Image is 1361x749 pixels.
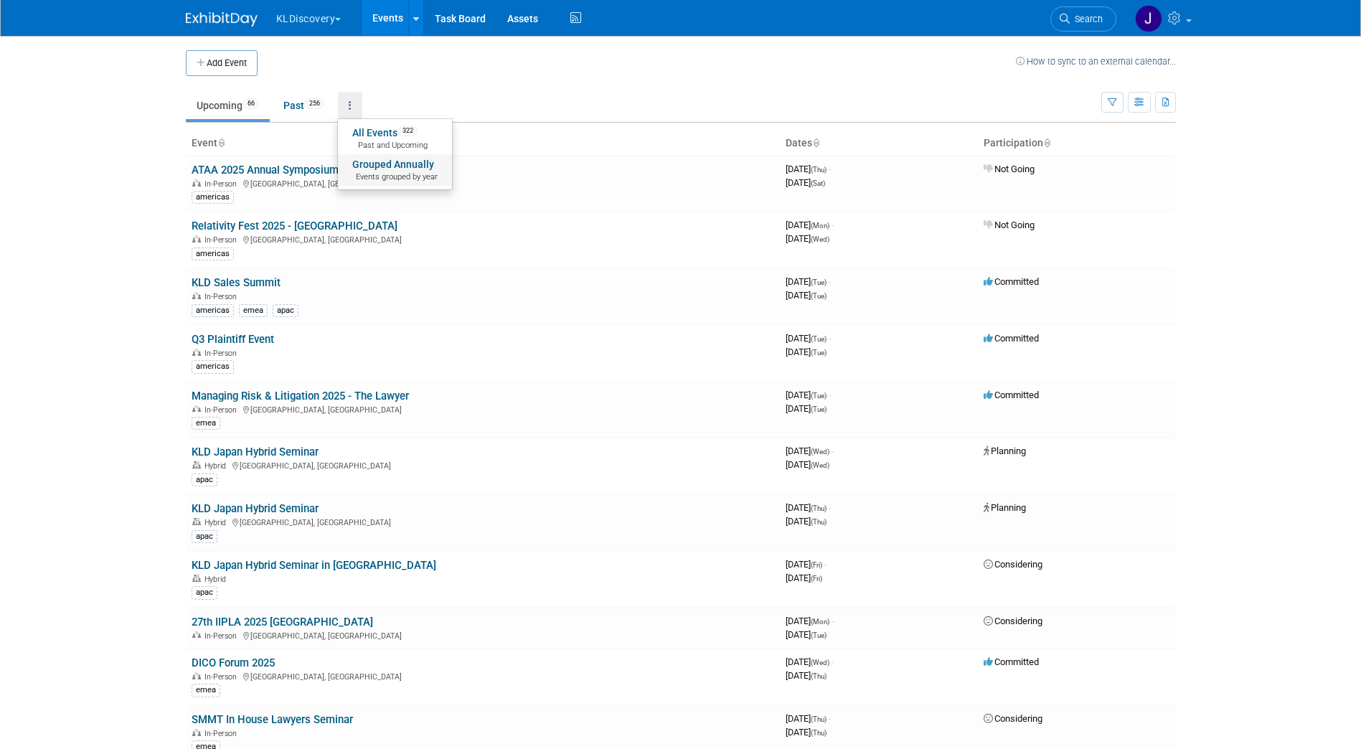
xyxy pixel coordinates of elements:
span: (Tue) [811,278,827,286]
span: (Tue) [811,405,827,413]
span: - [824,559,827,570]
span: Committed [984,333,1039,344]
span: [DATE] [786,559,827,570]
span: 256 [305,98,324,109]
img: In-Person Event [192,292,201,299]
a: 27th IIPLA 2025 [GEOGRAPHIC_DATA] [192,616,373,628]
span: (Tue) [811,392,827,400]
span: [DATE] [786,290,827,301]
span: (Fri) [811,575,822,583]
span: Planning [984,502,1026,513]
img: In-Person Event [192,235,201,242]
span: [DATE] [786,220,834,230]
span: (Mon) [811,222,829,230]
span: In-Person [204,405,241,415]
span: Events grouped by year [352,171,438,183]
span: (Wed) [811,659,829,666]
a: Sort by Event Name [217,137,225,149]
span: - [829,390,831,400]
span: [DATE] [786,177,825,188]
span: Not Going [984,164,1035,174]
span: [DATE] [786,390,831,400]
span: In-Person [204,179,241,189]
th: Participation [978,131,1176,156]
span: - [829,276,831,287]
a: KLD Japan Hybrid Seminar [192,446,319,458]
img: Jaclyn Lee [1135,5,1162,32]
img: In-Person Event [192,672,201,679]
a: Past256 [273,92,335,119]
span: (Fri) [811,561,822,569]
span: Considering [984,616,1042,626]
span: Hybrid [204,575,230,584]
span: In-Person [204,729,241,738]
span: Committed [984,276,1039,287]
span: 66 [243,98,259,109]
span: Considering [984,559,1042,570]
span: - [832,220,834,230]
span: [DATE] [786,713,831,724]
span: Hybrid [204,518,230,527]
a: DICO Forum 2025 [192,656,275,669]
span: Not Going [984,220,1035,230]
div: [GEOGRAPHIC_DATA], [GEOGRAPHIC_DATA] [192,233,774,245]
span: (Mon) [811,618,829,626]
div: [GEOGRAPHIC_DATA], [GEOGRAPHIC_DATA] [192,670,774,682]
span: Hybrid [204,461,230,471]
span: (Wed) [811,448,829,456]
span: (Thu) [811,672,827,680]
span: In-Person [204,349,241,358]
span: [DATE] [786,616,834,626]
div: apac [273,304,298,317]
div: emea [239,304,268,317]
a: KLD Japan Hybrid Seminar in [GEOGRAPHIC_DATA] [192,559,436,572]
span: [DATE] [786,727,827,738]
img: Hybrid Event [192,518,201,525]
img: Hybrid Event [192,575,201,582]
button: Add Event [186,50,258,76]
a: Q3 Plaintiff Event [192,333,274,346]
span: In-Person [204,631,241,641]
span: [DATE] [786,403,827,414]
span: In-Person [204,672,241,682]
div: [GEOGRAPHIC_DATA], [GEOGRAPHIC_DATA] [192,516,774,527]
div: emea [192,417,220,430]
div: apac [192,586,217,599]
div: [GEOGRAPHIC_DATA], [GEOGRAPHIC_DATA] [192,629,774,641]
span: (Thu) [811,166,827,174]
img: In-Person Event [192,405,201,413]
div: [GEOGRAPHIC_DATA], [GEOGRAPHIC_DATA] [192,177,774,189]
span: [DATE] [786,670,827,681]
span: (Thu) [811,729,827,737]
a: KLD Japan Hybrid Seminar [192,502,319,515]
img: ExhibitDay [186,12,258,27]
a: How to sync to an external calendar... [1016,56,1176,67]
span: [DATE] [786,333,831,344]
div: [GEOGRAPHIC_DATA], [GEOGRAPHIC_DATA] [192,459,774,471]
div: americas [192,360,234,373]
img: Hybrid Event [192,461,201,468]
a: Sort by Participation Type [1043,137,1050,149]
span: [DATE] [786,502,831,513]
span: (Tue) [811,292,827,300]
span: [DATE] [786,459,829,470]
span: - [829,164,831,174]
span: - [829,713,831,724]
span: - [829,333,831,344]
span: (Tue) [811,335,827,343]
span: Past and Upcoming [352,140,438,151]
a: Upcoming66 [186,92,270,119]
a: Managing Risk & Litigation 2025 - The Lawyer [192,390,409,402]
a: Sort by Start Date [812,137,819,149]
img: In-Person Event [192,631,201,639]
span: (Tue) [811,631,827,639]
span: Committed [984,390,1039,400]
span: [DATE] [786,516,827,527]
span: - [832,446,834,456]
span: Considering [984,713,1042,724]
span: [DATE] [786,656,834,667]
span: [DATE] [786,629,827,640]
span: [DATE] [786,233,829,244]
span: (Tue) [811,349,827,357]
span: (Sat) [811,179,825,187]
